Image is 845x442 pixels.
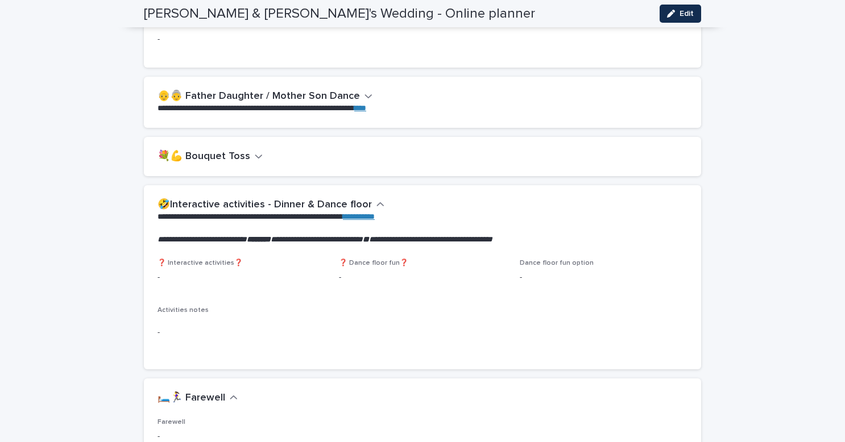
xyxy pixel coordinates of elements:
[144,6,535,22] h2: [PERSON_NAME] & [PERSON_NAME]'s Wedding - Online planner
[158,260,243,266] span: ❓ Interactive activities❓
[158,90,360,103] h2: 👴👵 Father Daughter / Mother Son Dance
[158,151,250,163] h2: 💐💪 Bouquet Toss
[158,34,687,45] p: -
[158,199,372,211] h2: 🤣Interactive activities - Dinner & Dance floor
[158,327,687,339] p: -
[520,272,687,283] p: -
[158,419,185,426] span: Farewell
[660,5,701,23] button: Edit
[158,199,384,211] button: 🤣Interactive activities - Dinner & Dance floor
[339,260,408,266] span: ❓ Dance floor fun❓
[158,272,325,283] p: -
[158,392,225,405] h2: 🛏️🏃‍♀️ Farewell
[158,90,372,103] button: 👴👵 Father Daughter / Mother Son Dance
[158,392,238,405] button: 🛏️🏃‍♀️ Farewell
[158,307,209,314] span: Activities notes
[680,10,694,18] span: Edit
[520,260,594,266] span: Dance floor fun option
[339,272,507,283] p: -
[158,151,263,163] button: 💐💪 Bouquet Toss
